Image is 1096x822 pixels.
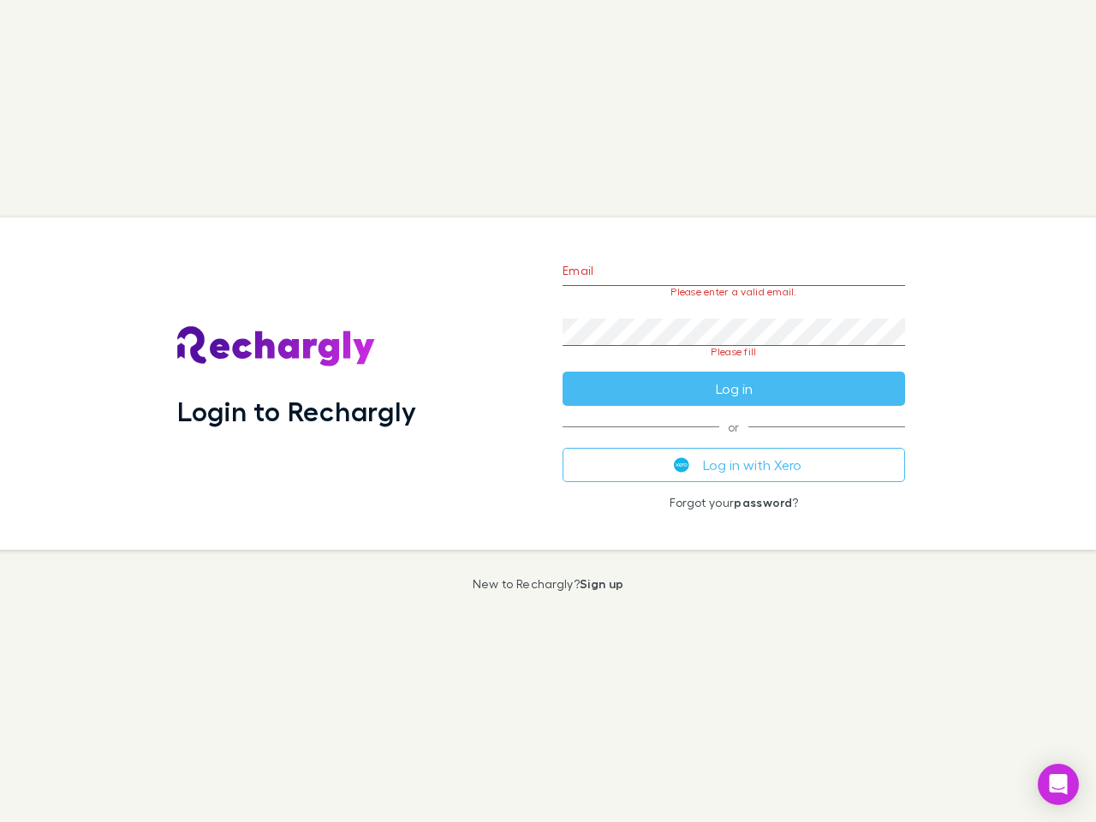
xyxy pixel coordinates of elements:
div: Open Intercom Messenger [1038,764,1079,805]
img: Xero's logo [674,457,689,473]
a: Sign up [580,576,623,591]
button: Log in [563,372,905,406]
p: Please fill [563,346,905,358]
p: Please enter a valid email. [563,286,905,298]
p: Forgot your ? [563,496,905,509]
h1: Login to Rechargly [177,395,416,427]
button: Log in with Xero [563,448,905,482]
a: password [734,495,792,509]
img: Rechargly's Logo [177,326,376,367]
p: New to Rechargly? [473,577,624,591]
